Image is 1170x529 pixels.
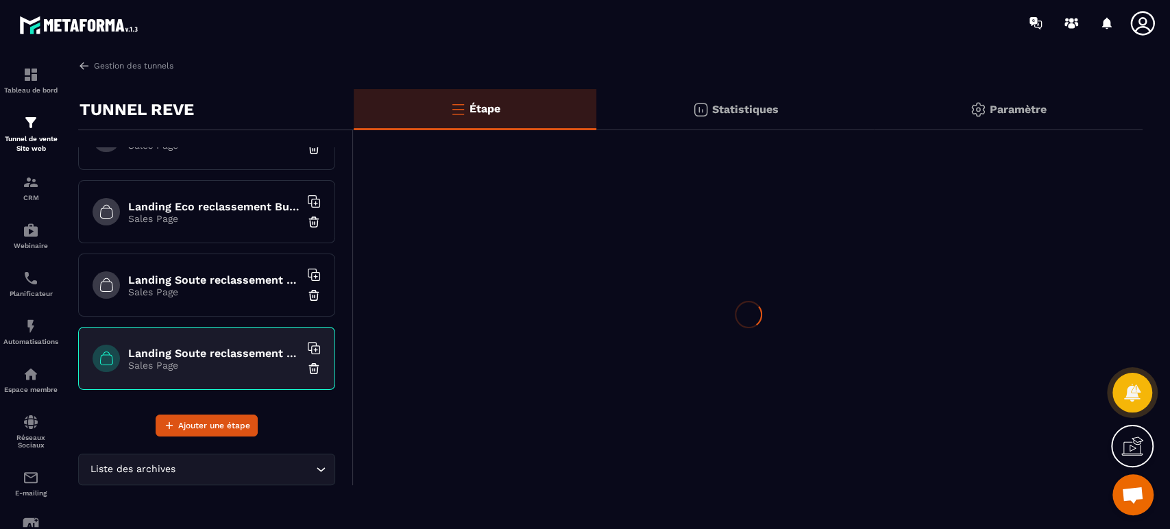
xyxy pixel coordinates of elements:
img: scheduler [23,270,39,286]
a: emailemailE-mailing [3,459,58,507]
a: formationformationTunnel de vente Site web [3,104,58,164]
input: Search for option [178,462,313,477]
p: Automatisations [3,338,58,345]
p: E-mailing [3,489,58,497]
p: Sales Page [128,360,300,371]
button: Ajouter une étape [156,415,258,436]
a: Gestion des tunnels [78,60,173,72]
img: setting-gr.5f69749f.svg [970,101,986,118]
img: email [23,469,39,486]
p: Étape [470,102,500,115]
img: bars-o.4a397970.svg [450,101,466,117]
p: TUNNEL REVE [80,96,194,123]
a: schedulerschedulerPlanificateur [3,260,58,308]
p: Webinaire [3,242,58,249]
img: automations [23,366,39,382]
a: automationsautomationsEspace membre [3,356,58,404]
p: Espace membre [3,386,58,393]
p: Tableau de bord [3,86,58,94]
img: trash [307,142,321,156]
img: trash [307,362,321,376]
h6: Landing Soute reclassement Eco paiement [128,273,300,286]
p: Réseaux Sociaux [3,434,58,449]
img: formation [23,174,39,190]
p: Paramètre [990,103,1047,116]
img: trash [307,215,321,229]
span: Liste des archives [87,462,178,477]
p: Sales Page [128,286,300,297]
img: social-network [23,414,39,430]
span: Ajouter une étape [178,419,250,432]
p: Planificateur [3,290,58,297]
img: stats.20deebd0.svg [692,101,709,118]
p: Sales Page [128,140,300,151]
img: formation [23,114,39,131]
a: automationsautomationsAutomatisations [3,308,58,356]
a: formationformationCRM [3,164,58,212]
a: automationsautomationsWebinaire [3,212,58,260]
img: automations [23,222,39,238]
div: Search for option [78,454,335,485]
img: trash [307,288,321,302]
img: formation [23,66,39,83]
h6: Landing Soute reclassement Business paiement [128,347,300,360]
h6: Landing Eco reclassement Business paiement [128,200,300,213]
p: Statistiques [712,103,779,116]
img: arrow [78,60,90,72]
div: Ouvrir le chat [1112,474,1154,515]
img: logo [19,12,143,38]
img: automations [23,318,39,334]
p: Sales Page [128,213,300,224]
p: CRM [3,194,58,201]
a: formationformationTableau de bord [3,56,58,104]
p: Tunnel de vente Site web [3,134,58,153]
a: social-networksocial-networkRéseaux Sociaux [3,404,58,459]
